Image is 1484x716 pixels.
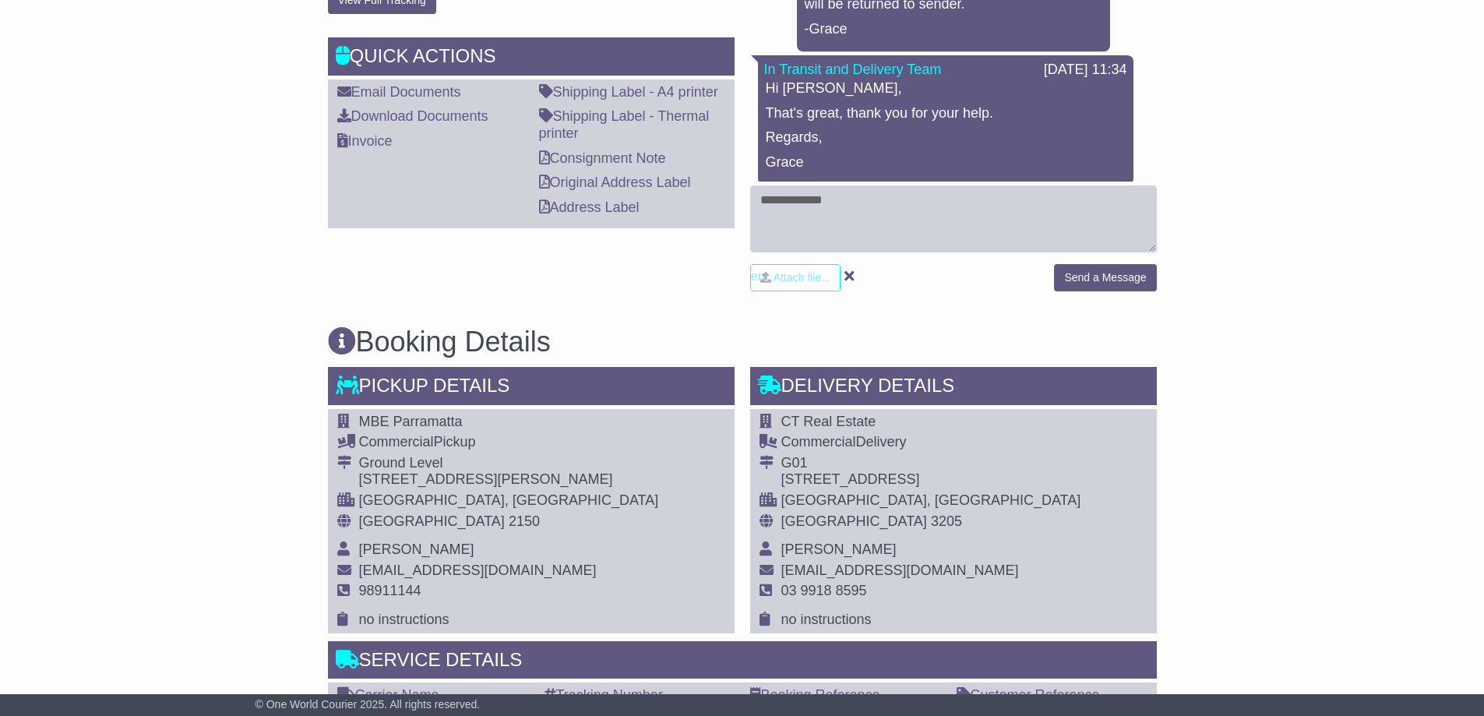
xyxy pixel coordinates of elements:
span: [GEOGRAPHIC_DATA] [359,513,505,529]
span: 2150 [509,513,540,529]
div: G01 [781,455,1081,472]
button: Send a Message [1054,264,1156,291]
a: Email Documents [337,84,461,100]
a: Download Documents [337,108,488,124]
div: Delivery [781,434,1081,451]
div: [STREET_ADDRESS] [781,471,1081,489]
p: That's great, thank you for your help. [766,105,1126,122]
span: [PERSON_NAME] [359,541,474,557]
span: 03 9918 8595 [781,583,867,598]
span: Commercial [781,434,856,450]
p: Regards, [766,129,1126,146]
a: Consignment Note [539,150,666,166]
span: no instructions [359,612,449,627]
a: Shipping Label - A4 printer [539,84,718,100]
span: [PERSON_NAME] [781,541,897,557]
span: 98911144 [359,583,421,598]
div: Carrier Name [337,687,528,704]
span: MBE Parramatta [359,414,463,429]
a: Invoice [337,133,393,149]
div: [STREET_ADDRESS][PERSON_NAME] [359,471,659,489]
a: In Transit and Delivery Team [764,62,942,77]
div: Tracking Number [544,687,735,704]
div: Pickup [359,434,659,451]
span: CT Real Estate [781,414,876,429]
div: [GEOGRAPHIC_DATA], [GEOGRAPHIC_DATA] [359,492,659,510]
p: Hi [PERSON_NAME], [766,80,1126,97]
div: Quick Actions [328,37,735,79]
a: Address Label [539,199,640,215]
div: Customer Reference [957,687,1147,704]
div: Service Details [328,641,1157,683]
span: © One World Courier 2025. All rights reserved. [256,698,481,711]
p: -Grace [805,21,1102,38]
a: Shipping Label - Thermal printer [539,108,710,141]
div: [DATE] 11:34 [1044,62,1127,79]
span: no instructions [781,612,872,627]
div: Booking Reference [750,687,941,704]
div: Pickup Details [328,367,735,409]
div: Ground Level [359,455,659,472]
a: Original Address Label [539,175,691,190]
span: [GEOGRAPHIC_DATA] [781,513,927,529]
span: 3205 [931,513,962,529]
span: [EMAIL_ADDRESS][DOMAIN_NAME] [359,563,597,578]
span: [EMAIL_ADDRESS][DOMAIN_NAME] [781,563,1019,578]
p: Grace [766,154,1126,171]
span: Commercial [359,434,434,450]
h3: Booking Details [328,326,1157,358]
div: Delivery Details [750,367,1157,409]
div: [GEOGRAPHIC_DATA], [GEOGRAPHIC_DATA] [781,492,1081,510]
